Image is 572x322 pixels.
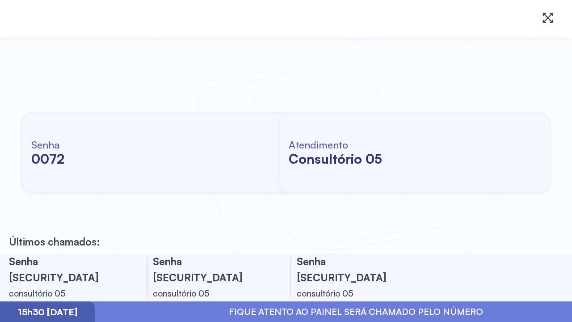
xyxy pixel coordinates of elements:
p: Últimos chamados: [9,235,100,248]
h3: Senha [SECURITY_DATA] [297,253,413,285]
h6: Atendimento [289,138,382,151]
h2: 0072 [31,151,64,167]
h3: Senha [SECURITY_DATA] [9,253,125,285]
h2: consultório 05 [289,151,382,167]
div: consultório 05 [153,285,269,301]
div: consultório 05 [297,285,413,301]
h3: Senha [SECURITY_DATA] [153,253,269,285]
div: consultório 05 [9,285,125,301]
img: Logotipo do estabelecimento [14,7,114,30]
h6: Senha [31,138,64,151]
